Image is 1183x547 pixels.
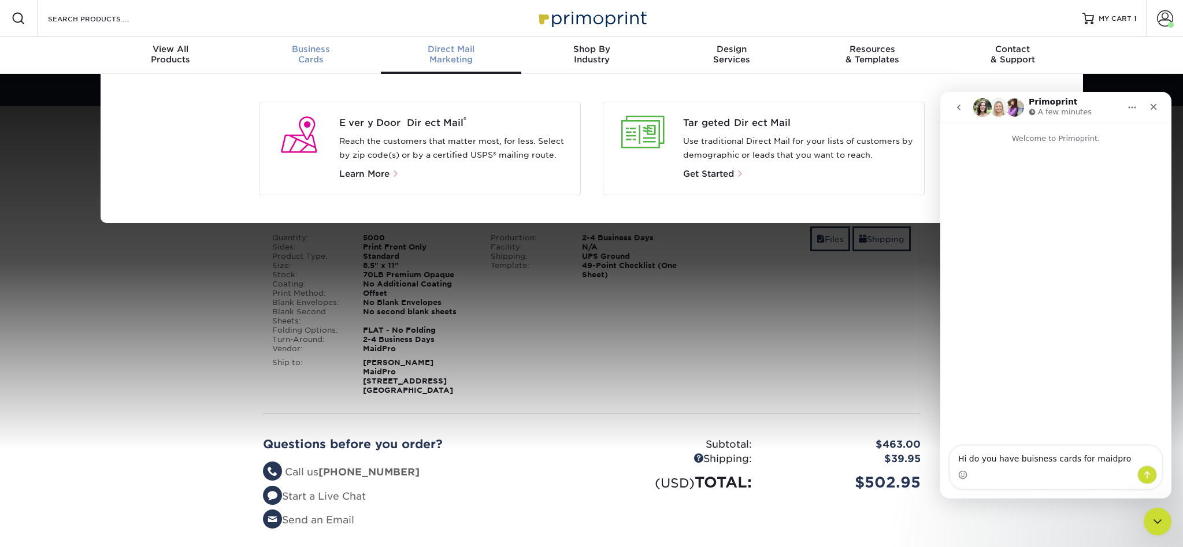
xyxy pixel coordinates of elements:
iframe: Google Customer Reviews [3,512,98,543]
p: Use traditional Direct Mail for your lists of customers by demographic or leads that you want to ... [683,135,915,162]
a: Contact& Support [943,37,1083,74]
div: Shipping: [592,452,761,467]
span: Direct Mail [381,44,521,54]
img: Primoprint [534,6,650,31]
a: Learn More [339,170,404,178]
span: MY CART [1099,14,1132,24]
a: View AllProducts [101,37,241,74]
sup: ® [463,116,466,124]
span: Get Started [683,169,734,179]
span: Business [240,44,381,54]
div: $39.95 [761,452,929,467]
div: Industry [521,44,662,65]
span: Design [662,44,802,54]
iframe: Intercom live chat [940,92,1171,498]
span: 1 [1134,14,1137,23]
div: Products [101,44,241,65]
a: BusinessCards [240,37,381,74]
a: Get Started [683,170,744,178]
iframe: Intercom live chat [1144,508,1171,535]
span: Every Door Direct Mail [339,116,571,130]
div: TOTAL: [592,471,761,493]
div: & Templates [802,44,943,65]
a: Shop ByIndustry [521,37,662,74]
div: Marketing [381,44,521,65]
a: DesignServices [662,37,802,74]
a: Start a Live Chat [263,490,366,502]
span: Contact [943,44,1083,54]
input: SEARCH PRODUCTS..... [47,12,160,25]
small: (USD) [655,475,695,490]
span: Learn More [339,169,390,179]
a: Resources& Templates [802,37,943,74]
div: Cards [240,44,381,65]
a: Send an Email [263,514,354,526]
li: Call us [263,465,583,480]
div: $502.95 [761,471,929,493]
p: Reach the customers that matter most, for less. Select by zip code(s) or by a certified USPS® mai... [339,135,571,162]
span: Resources [802,44,943,54]
span: Shop By [521,44,662,54]
a: Direct MailMarketing [381,37,521,74]
span: View All [101,44,241,54]
a: Targeted Direct Mail [683,116,915,130]
strong: [PHONE_NUMBER] [318,466,420,478]
div: & Support [943,44,1083,65]
a: Every Door Direct Mail® [339,116,571,130]
div: Services [662,44,802,65]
